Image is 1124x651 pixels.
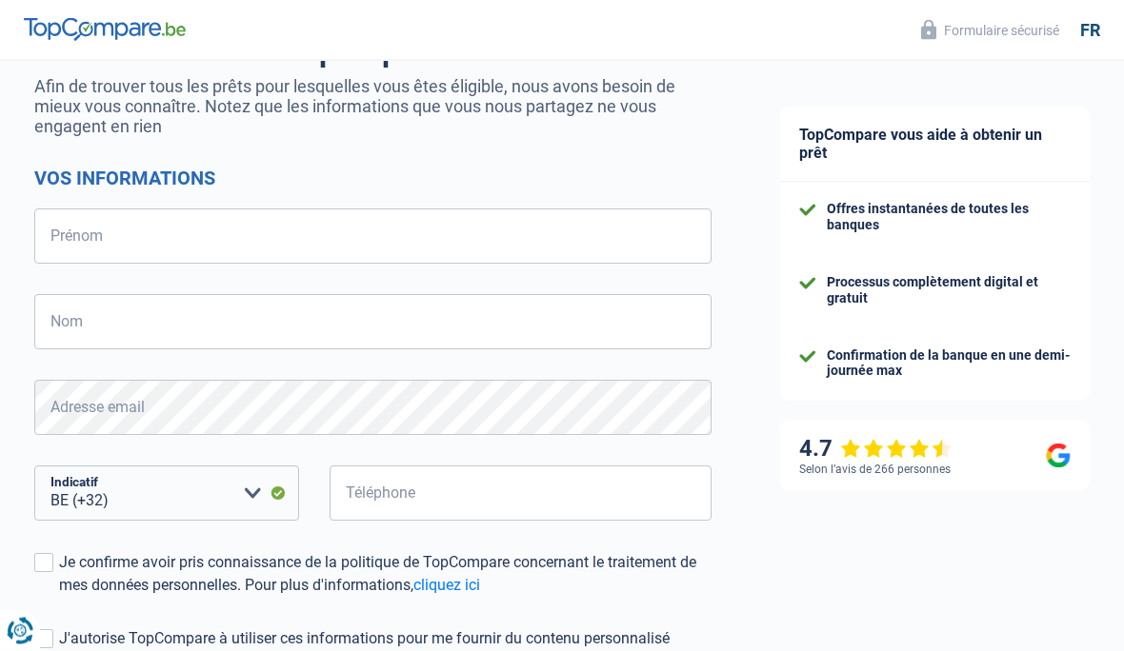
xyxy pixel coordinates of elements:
div: Je confirme avoir pris connaissance de la politique de TopCompare concernant le traitement de mes... [59,552,712,598]
img: Advertisement [5,479,6,480]
h2: Vos informations [34,168,712,190]
p: Afin de trouver tous les prêts pour lesquelles vous êtes éligible, nous avons besoin de mieux vou... [34,77,712,137]
div: fr [1080,20,1100,41]
div: TopCompare vous aide à obtenir un prêt [780,107,1090,182]
div: Confirmation de la banque en une demi-journée max [827,347,1071,380]
div: Selon l’avis de 266 personnes [799,463,951,476]
div: Offres instantanées de toutes les banques [827,201,1071,233]
button: Formulaire sécurisé [910,14,1071,46]
input: 401020304 [330,466,712,522]
div: Processus complètement digital et gratuit [827,274,1071,306]
img: TopCompare Logo [24,18,186,41]
div: 4.7 [799,435,953,463]
a: cliquez ici [413,577,480,595]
